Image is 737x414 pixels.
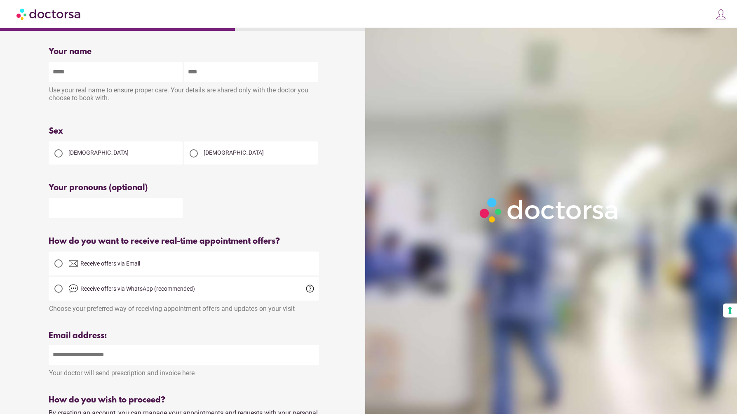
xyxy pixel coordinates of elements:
div: Sex [49,127,319,136]
img: Logo-Doctorsa-trans-White-partial-flat.png [476,194,623,227]
div: Your doctor will send prescription and invoice here [49,365,319,377]
span: [DEMOGRAPHIC_DATA] [68,149,129,156]
div: How do you want to receive real-time appointment offers? [49,237,319,246]
div: Choose your preferred way of receiving appointment offers and updates on your visit [49,301,319,313]
img: email [68,259,78,268]
div: Your pronouns (optional) [49,183,319,193]
div: Your name [49,47,319,56]
div: Use your real name to ensure proper care. Your details are shared only with the doctor you choose... [49,82,319,108]
img: Doctorsa.com [16,5,82,23]
button: Your consent preferences for tracking technologies [723,303,737,318]
div: How do you wish to proceed? [49,395,319,405]
img: chat [68,284,78,294]
span: help [305,284,315,294]
span: [DEMOGRAPHIC_DATA] [204,149,264,156]
div: Email address: [49,331,319,341]
img: icons8-customer-100.png [715,9,727,20]
span: Receive offers via Email [80,260,140,267]
span: Receive offers via WhatsApp (recommended) [80,285,195,292]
